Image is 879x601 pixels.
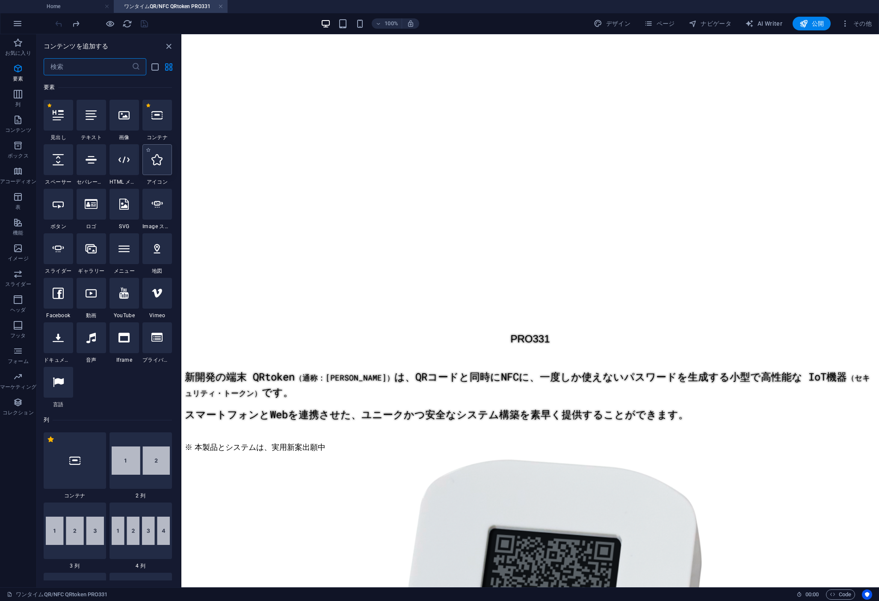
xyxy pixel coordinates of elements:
[15,101,21,108] p: 列
[142,278,172,319] div: Vimeo
[793,17,831,30] button: 公開
[77,179,106,185] span: セパレーター
[5,50,31,57] p: お気に入り
[142,233,172,274] div: 地図
[112,517,170,545] img: 4columns.svg
[644,19,675,28] span: ページ
[163,62,174,72] button: grid-view
[77,144,106,185] div: セパレーター
[110,432,172,499] div: 2 列
[142,100,172,141] div: コンテナ
[110,233,139,274] div: メニュー
[142,189,172,230] div: Image スライダー
[44,367,73,408] div: 言語
[44,562,106,569] span: 3 列
[10,332,26,339] p: フッタ
[47,436,54,443] span: お気に入りから削除
[47,103,52,108] span: お気に入りから削除
[71,18,81,29] button: redo
[110,503,172,569] div: 4 列
[146,103,151,108] span: お気に入りから削除
[110,312,139,319] span: YouTube
[77,134,106,141] span: テキスト
[44,322,73,363] div: ドキュメント
[44,58,132,75] input: 検索
[594,19,630,28] span: デザイン
[110,492,172,499] span: 2 列
[77,268,106,274] span: ギャラリー
[385,18,398,29] h6: 100%
[122,18,132,29] button: reload
[142,312,172,319] span: Vimeo
[590,17,634,30] button: デザイン
[13,75,23,82] p: 要素
[44,144,73,185] div: スペーサー
[110,189,139,230] div: SVG
[44,312,73,319] span: Facebook
[44,82,172,92] h6: 要素
[745,19,782,28] span: AI Writer
[77,233,106,274] div: ギャラリー
[811,591,813,598] span: :
[110,134,139,141] span: 画像
[110,562,172,569] span: 4 列
[13,229,23,236] p: 機能
[44,233,73,274] div: スライダー
[641,17,678,30] button: ページ
[77,322,106,363] div: 音声
[44,401,73,408] span: 言語
[122,19,132,29] i: ページのリロード
[3,409,34,416] p: コレクション
[142,322,172,363] div: プライバシー
[110,223,139,230] span: SVG
[142,134,172,141] span: コンテナ
[7,589,108,600] a: クリックして選択をキャンセルし、ダブルクリックしてページを開きます
[5,127,31,134] p: コンテンツ
[46,517,104,545] img: 3columns.svg
[838,17,875,30] button: その他
[44,278,73,319] div: Facebook
[44,268,73,274] span: スライダー
[799,19,824,28] span: 公開
[8,152,28,159] p: ボックス
[15,204,21,211] p: 表
[110,100,139,141] div: 画像
[71,19,81,29] i: やり直し: 要素を追加 (Ctrl+Y、⌘+Y)
[5,281,31,288] p: スライダー
[44,503,106,569] div: 3 列
[590,17,634,30] div: デザイン (Ctrl+Alt+Y)
[77,357,106,363] span: 音声
[44,100,73,141] div: 見出し
[689,19,731,28] span: ナビゲータ
[112,446,170,475] img: 2-columns.svg
[44,492,106,499] span: コンテナ
[44,179,73,185] span: スペーサー
[110,278,139,319] div: YouTube
[44,134,73,141] span: 見出し
[77,223,106,230] span: ロゴ
[826,589,855,600] button: Code
[114,2,228,11] h4: ワンタイムQR/NFC QRtoken PRO331
[44,189,73,230] div: ボタン
[77,312,106,319] span: 動画
[841,19,872,28] span: その他
[77,278,106,319] div: 動画
[142,268,172,274] span: 地図
[163,41,174,51] button: close panel
[44,415,172,425] h6: 列
[372,18,402,29] button: 100%
[805,589,819,600] span: 00 00
[796,589,819,600] h6: セッション時間
[77,100,106,141] div: テキスト
[110,322,139,363] div: Iframe
[44,41,108,51] h6: コンテンツを追加する
[146,148,151,152] span: お気に入りに追加
[10,306,26,313] p: ヘッダ
[110,357,139,363] span: Iframe
[830,589,851,600] span: Code
[110,268,139,274] span: メニュー
[407,20,414,27] i: サイズ変更時に、選択した端末にあわせてズームレベルを自動調整します。
[110,144,139,185] div: HTML メール
[142,144,172,185] div: アイコン
[44,432,106,499] div: コンテナ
